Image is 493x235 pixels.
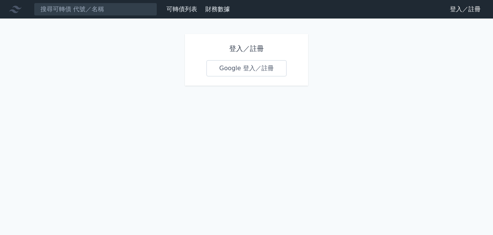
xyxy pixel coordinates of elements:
[206,43,287,54] h1: 登入／註冊
[166,5,197,13] a: 可轉債列表
[444,3,487,15] a: 登入／註冊
[206,60,287,76] a: Google 登入／註冊
[34,3,157,16] input: 搜尋可轉債 代號／名稱
[205,5,230,13] a: 財務數據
